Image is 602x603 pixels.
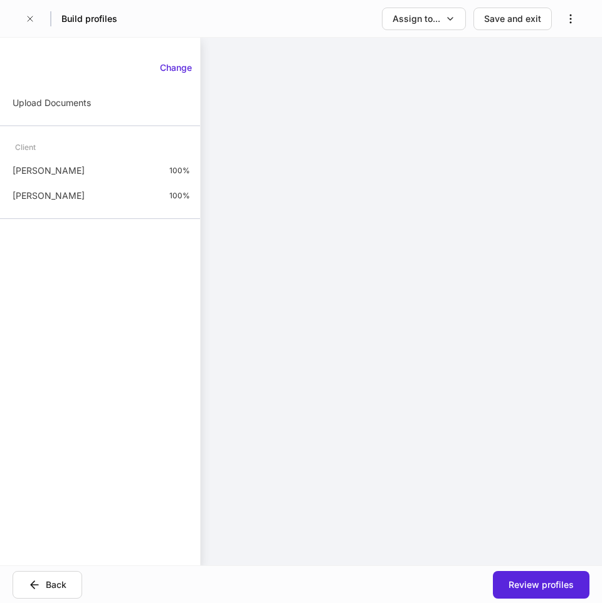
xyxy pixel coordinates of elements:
div: Save and exit [484,13,541,25]
button: Review profiles [493,571,589,599]
div: Back [46,579,66,591]
p: 100% [169,166,190,176]
button: Assign to... [382,8,466,30]
div: Change [160,61,192,74]
p: [PERSON_NAME] [13,164,85,177]
div: Assign to... [393,13,440,25]
p: [PERSON_NAME] [13,189,85,202]
button: Save and exit [473,8,552,30]
h5: Build profiles [61,13,117,25]
p: 100% [169,191,190,201]
button: Back [13,571,82,599]
div: Client [15,136,36,158]
button: Change [152,58,200,78]
div: Review profiles [509,579,574,591]
p: Upload Documents [13,97,91,109]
